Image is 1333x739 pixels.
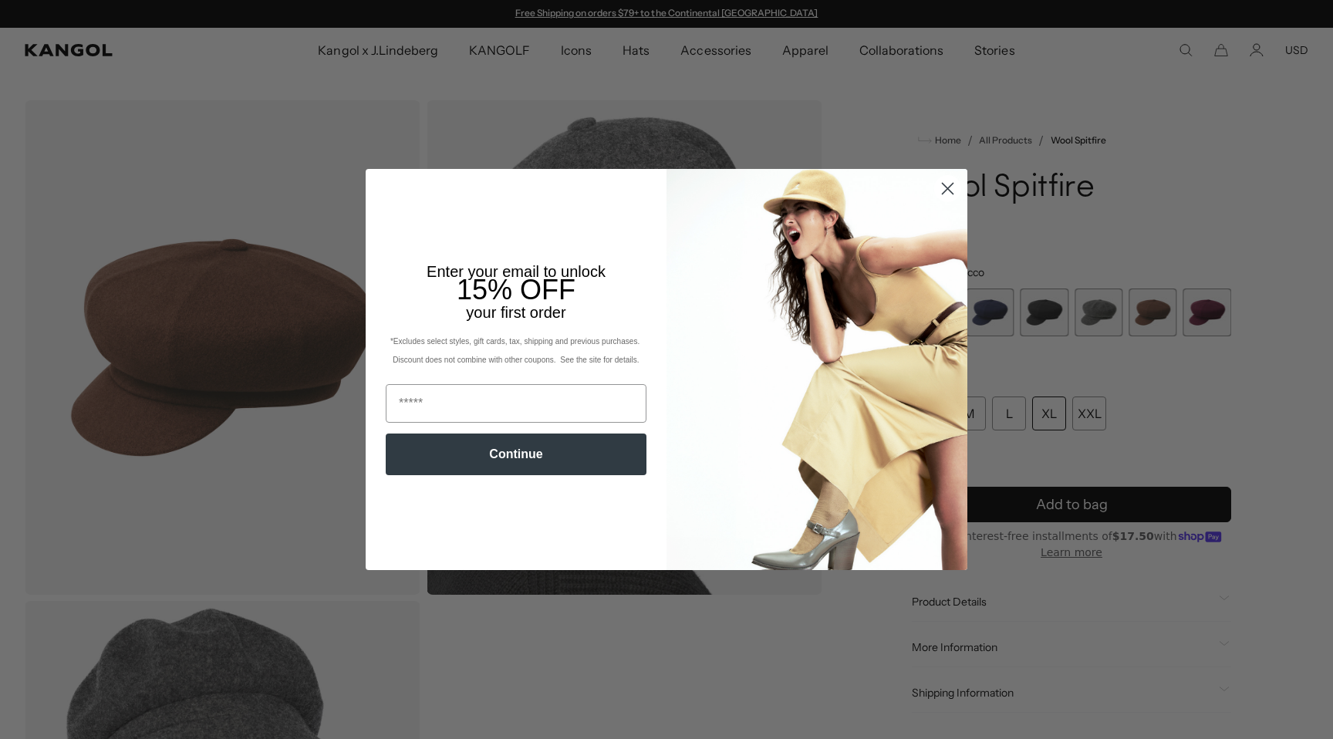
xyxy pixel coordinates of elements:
span: 15% OFF [457,274,575,305]
input: Email [386,384,646,423]
span: your first order [466,304,565,321]
img: 93be19ad-e773-4382-80b9-c9d740c9197f.jpeg [666,169,967,570]
button: Continue [386,434,646,475]
span: *Excludes select styles, gift cards, tax, shipping and previous purchases. Discount does not comb... [390,337,642,364]
button: Close dialog [934,175,961,202]
span: Enter your email to unlock [427,263,606,280]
